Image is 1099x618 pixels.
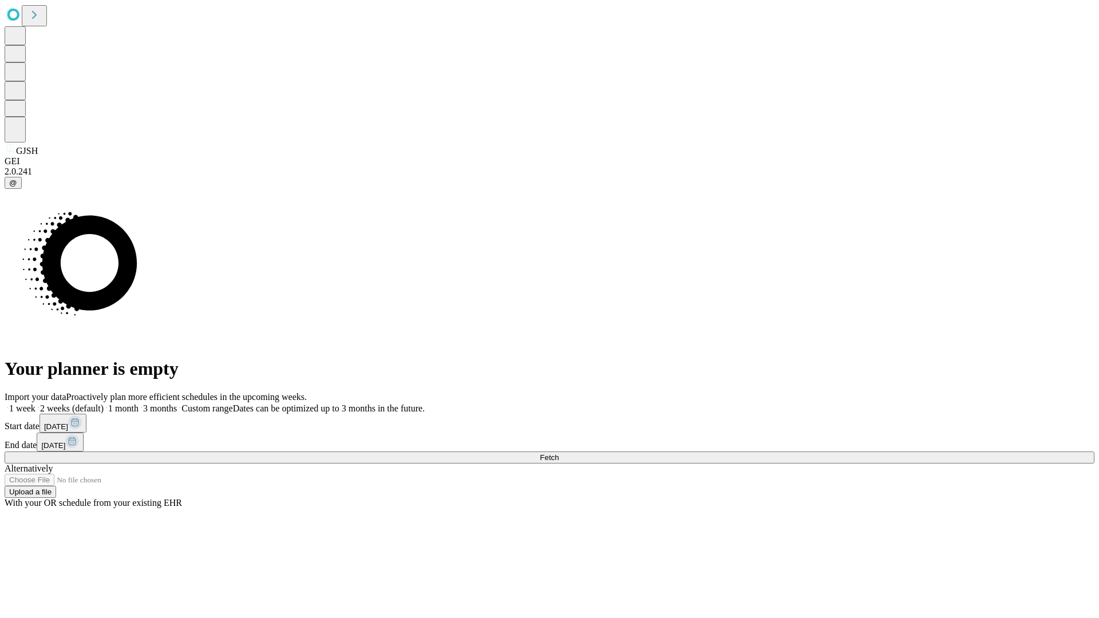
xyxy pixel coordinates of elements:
div: Start date [5,414,1094,433]
span: With your OR schedule from your existing EHR [5,498,182,508]
button: @ [5,177,22,189]
span: 3 months [143,403,177,413]
span: 1 week [9,403,35,413]
button: [DATE] [37,433,84,451]
button: Fetch [5,451,1094,463]
span: Import your data [5,392,66,402]
span: [DATE] [44,422,68,431]
span: Custom range [181,403,232,413]
span: Dates can be optimized up to 3 months in the future. [233,403,425,413]
span: Alternatively [5,463,53,473]
span: 1 month [108,403,139,413]
span: Fetch [540,453,559,462]
span: Proactively plan more efficient schedules in the upcoming weeks. [66,392,307,402]
h1: Your planner is empty [5,358,1094,379]
button: [DATE] [39,414,86,433]
span: @ [9,179,17,187]
span: GJSH [16,146,38,156]
div: GEI [5,156,1094,167]
button: Upload a file [5,486,56,498]
div: 2.0.241 [5,167,1094,177]
span: [DATE] [41,441,65,450]
span: 2 weeks (default) [40,403,104,413]
div: End date [5,433,1094,451]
